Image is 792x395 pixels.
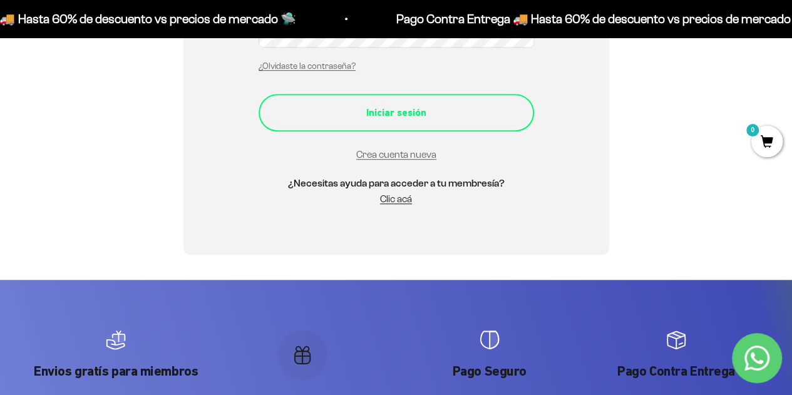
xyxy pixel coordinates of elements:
[284,105,509,121] div: Iniciar sesión
[380,193,412,204] a: Clic acá
[356,149,436,160] a: Crea cuenta nueva
[590,362,762,381] p: Pago Contra Entrega
[259,61,356,71] a: ¿Olvidaste la contraseña?
[751,136,783,150] a: 0
[30,362,202,381] p: Envios gratís para miembros
[745,123,760,138] mark: 0
[259,94,534,131] button: Iniciar sesión
[404,362,575,381] p: Pago Seguro
[259,175,534,192] h5: ¿Necesitas ayuda para acceder a tu membresía?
